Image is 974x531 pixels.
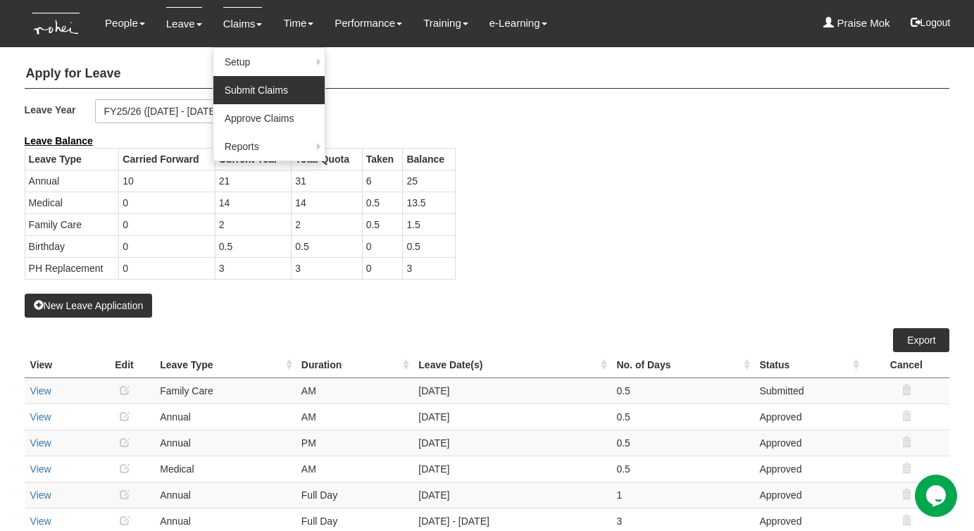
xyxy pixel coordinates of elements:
td: 2 [292,213,362,235]
td: Medical [25,192,119,213]
td: Annual [25,170,119,192]
td: Approved [754,430,863,456]
a: View [30,489,51,501]
td: [DATE] [413,404,611,430]
a: Submit Claims [213,76,325,104]
button: FY25/26 ([DATE] - [DATE]) [95,99,319,123]
td: 31 [292,170,362,192]
td: Birthday [25,235,119,257]
td: Approved [754,404,863,430]
td: [DATE] [413,482,611,508]
td: Family Care [154,377,296,404]
td: 0.5 [611,377,754,404]
td: Submitted [754,377,863,404]
td: AM [296,404,413,430]
td: 10 [119,170,215,192]
td: 2 [215,213,292,235]
td: [DATE] [413,377,611,404]
td: AM [296,456,413,482]
td: 21 [215,170,292,192]
a: View [30,437,51,449]
td: PH Replacement [25,257,119,279]
a: e-Learning [489,7,547,39]
td: 0.5 [611,430,754,456]
td: 0.5 [362,213,403,235]
th: Total Quota [292,148,362,170]
td: 0 [119,235,215,257]
a: View [30,411,51,423]
td: Approved [754,482,863,508]
td: 13.5 [403,192,455,213]
th: View [25,352,94,378]
td: Full Day [296,482,413,508]
a: People [105,7,145,39]
td: 0 [119,213,215,235]
td: 3 [215,257,292,279]
td: Annual [154,404,296,430]
a: Setup [213,48,325,76]
th: Taken [362,148,403,170]
td: 0.5 [292,235,362,257]
b: Leave Balance [25,135,93,146]
th: Leave Type : activate to sort column ascending [154,352,296,378]
a: Export [893,328,949,352]
td: 0.5 [215,235,292,257]
td: 6 [362,170,403,192]
th: Edit [94,352,154,378]
a: Praise Mok [823,7,889,39]
a: View [30,385,51,396]
a: Leave [166,7,202,40]
td: 0.5 [403,235,455,257]
td: 0 [362,235,403,257]
td: 0.5 [362,192,403,213]
th: Leave Date(s) : activate to sort column ascending [413,352,611,378]
th: No. of Days : activate to sort column ascending [611,352,754,378]
td: Approved [754,456,863,482]
td: Annual [154,482,296,508]
a: Performance [335,7,402,39]
td: 0 [119,192,215,213]
th: Carried Forward [119,148,215,170]
td: AM [296,377,413,404]
a: View [30,463,51,475]
td: 1.5 [403,213,455,235]
td: Medical [154,456,296,482]
a: View [30,516,51,527]
td: 25 [403,170,455,192]
td: 0.5 [611,404,754,430]
a: Reports [213,132,325,161]
td: Annual [154,430,296,456]
td: [DATE] [413,456,611,482]
th: Duration : activate to sort column ascending [296,352,413,378]
td: Family Care [25,213,119,235]
td: 14 [292,192,362,213]
td: 14 [215,192,292,213]
td: [DATE] [413,430,611,456]
td: 3 [292,257,362,279]
a: Training [423,7,468,39]
iframe: chat widget [915,475,960,517]
button: Logout [901,6,961,39]
div: FY25/26 ([DATE] - [DATE]) [104,104,301,118]
label: Leave Year [25,99,95,120]
th: Status : activate to sort column ascending [754,352,863,378]
td: 0.5 [611,456,754,482]
th: Leave Type [25,148,119,170]
a: Approve Claims [213,104,325,132]
a: Claims [223,7,263,40]
td: 0 [362,257,403,279]
th: Balance [403,148,455,170]
td: 1 [611,482,754,508]
button: New Leave Application [25,294,153,318]
a: Time [283,7,313,39]
h4: Apply for Leave [25,60,950,89]
td: 3 [403,257,455,279]
td: PM [296,430,413,456]
th: Cancel [863,352,949,378]
td: 0 [119,257,215,279]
